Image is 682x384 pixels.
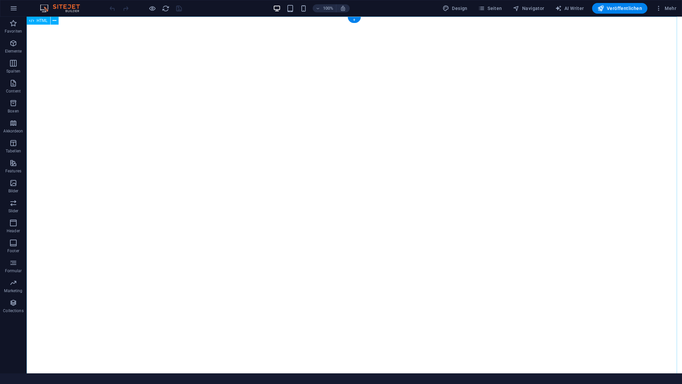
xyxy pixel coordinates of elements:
button: 100% [313,4,336,12]
i: Bei Größenänderung Zoomstufe automatisch an das gewählte Gerät anpassen. [340,5,346,11]
span: Seiten [478,5,502,12]
i: Seite neu laden [162,5,170,12]
button: reload [162,4,170,12]
img: Editor Logo [38,4,88,12]
button: Design [440,3,470,14]
p: Header [7,228,20,234]
button: AI Writer [552,3,587,14]
h6: 100% [323,4,333,12]
p: Bilder [8,188,19,194]
p: Spalten [6,69,20,74]
span: Navigator [513,5,544,12]
div: Design (Strg+Alt+Y) [440,3,470,14]
span: AI Writer [555,5,584,12]
span: Design [443,5,468,12]
span: Mehr [655,5,676,12]
span: Veröffentlichen [597,5,642,12]
button: Klicke hier, um den Vorschau-Modus zu verlassen [148,4,156,12]
button: Navigator [510,3,547,14]
p: Slider [8,208,19,214]
p: Akkordeon [3,128,23,134]
span: HTML [37,19,48,23]
p: Marketing [4,288,22,293]
button: Seiten [476,3,505,14]
button: Veröffentlichen [592,3,647,14]
p: Formular [5,268,22,274]
div: + [348,17,361,23]
p: Favoriten [5,29,22,34]
p: Features [5,168,21,174]
p: Footer [7,248,19,254]
button: Mehr [653,3,679,14]
p: Content [6,89,21,94]
p: Elemente [5,49,22,54]
p: Boxen [8,108,19,114]
p: Collections [3,308,23,313]
p: Tabellen [6,148,21,154]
